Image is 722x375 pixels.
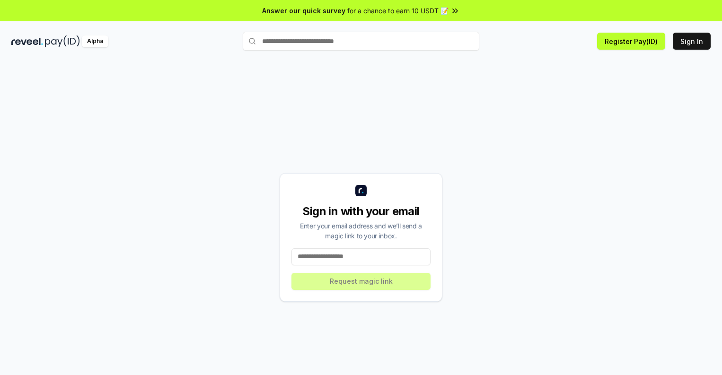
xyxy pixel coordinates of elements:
div: Sign in with your email [291,204,431,219]
img: pay_id [45,35,80,47]
img: reveel_dark [11,35,43,47]
button: Sign In [673,33,711,50]
div: Alpha [82,35,108,47]
img: logo_small [355,185,367,196]
div: Enter your email address and we’ll send a magic link to your inbox. [291,221,431,241]
span: for a chance to earn 10 USDT 📝 [347,6,449,16]
span: Answer our quick survey [262,6,345,16]
button: Register Pay(ID) [597,33,665,50]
